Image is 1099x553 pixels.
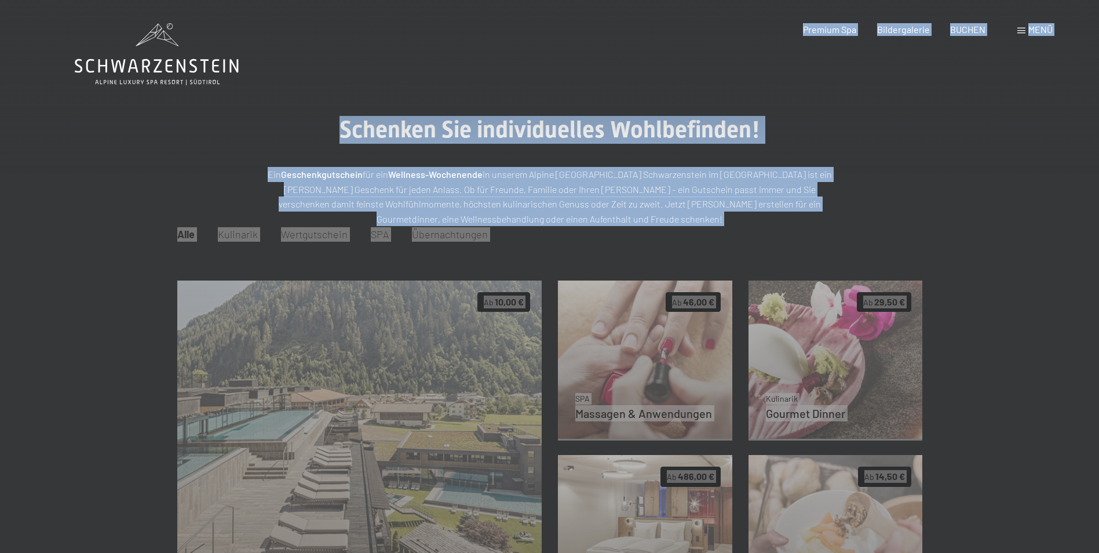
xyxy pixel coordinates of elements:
[388,169,483,180] strong: Wellness-Wochenende
[950,24,985,35] a: BUCHEN
[339,116,760,143] span: Schenken Sie individuelles Wohlbefinden!
[803,24,856,35] a: Premium Spa
[1028,24,1053,35] span: Menü
[877,24,930,35] a: Bildergalerie
[281,169,363,180] strong: Geschenkgutschein
[260,167,839,226] p: Ein für ein in unserem Alpine [GEOGRAPHIC_DATA] Schwarzenstein im [GEOGRAPHIC_DATA] ist ein [PERS...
